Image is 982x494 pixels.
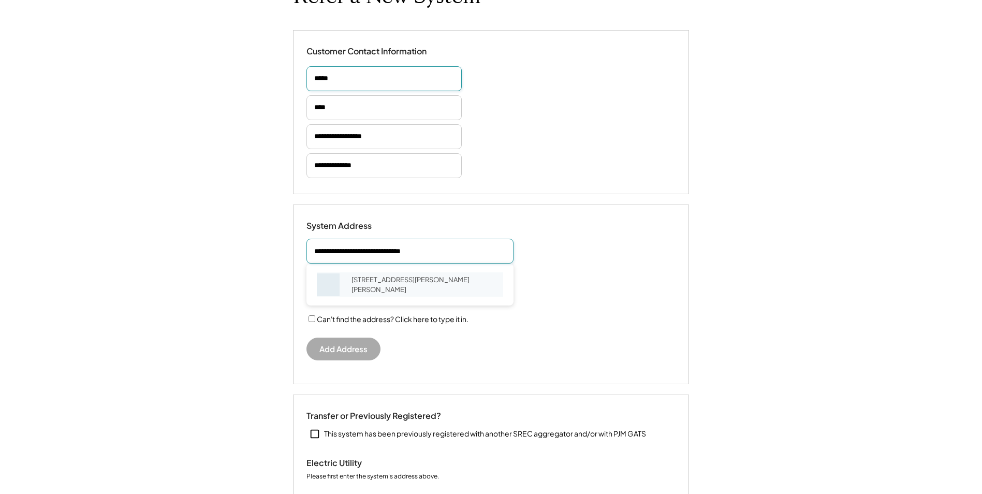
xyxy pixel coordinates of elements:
[345,272,503,296] div: [STREET_ADDRESS][PERSON_NAME][PERSON_NAME]
[317,314,468,324] label: Can't find the address? Click here to type it in.
[306,472,439,482] div: Please first enter the system's address above.
[306,458,410,469] div: Electric Utility
[306,46,427,57] div: Customer Contact Information
[324,429,646,439] div: This system has been previously registered with another SREC aggregator and/or with PJM GATS
[306,221,410,231] div: System Address
[306,338,380,360] button: Add Address
[306,411,441,422] div: Transfer or Previously Registered?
